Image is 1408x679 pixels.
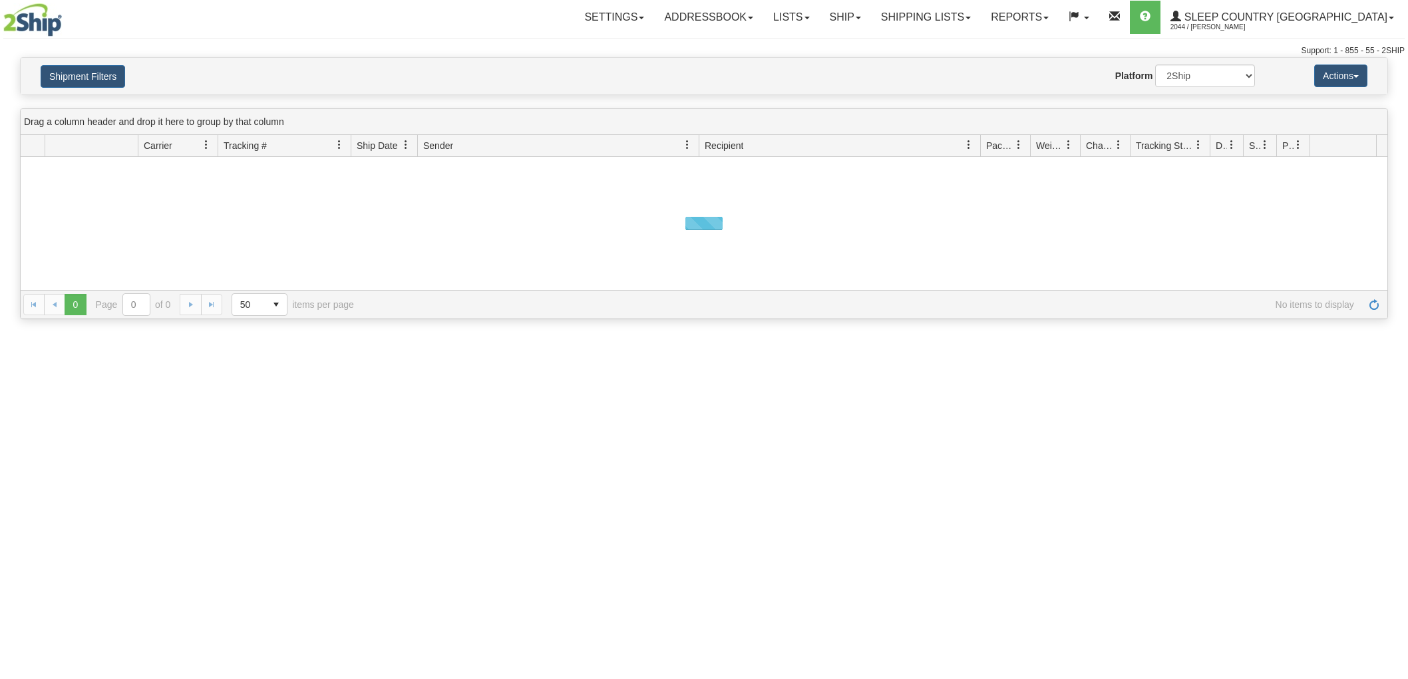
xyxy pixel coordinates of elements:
[1136,139,1194,152] span: Tracking Status
[65,294,86,315] span: Page 0
[3,45,1405,57] div: Support: 1 - 855 - 55 - 2SHIP
[1220,134,1243,156] a: Delivery Status filter column settings
[1216,139,1227,152] span: Delivery Status
[395,134,417,156] a: Ship Date filter column settings
[3,3,62,37] img: logo2044.jpg
[1057,134,1080,156] a: Weight filter column settings
[1282,139,1294,152] span: Pickup Status
[232,293,287,316] span: Page sizes drop down
[871,1,981,34] a: Shipping lists
[357,139,397,152] span: Ship Date
[1377,271,1407,407] iframe: chat widget
[1363,294,1385,315] a: Refresh
[1249,139,1260,152] span: Shipment Issues
[676,134,699,156] a: Sender filter column settings
[981,1,1059,34] a: Reports
[423,139,453,152] span: Sender
[654,1,763,34] a: Addressbook
[1086,139,1114,152] span: Charge
[1115,69,1153,82] label: Platform
[1160,1,1404,34] a: Sleep Country [GEOGRAPHIC_DATA] 2044 / [PERSON_NAME]
[705,139,743,152] span: Recipient
[1254,134,1276,156] a: Shipment Issues filter column settings
[144,139,172,152] span: Carrier
[240,298,258,311] span: 50
[574,1,654,34] a: Settings
[986,139,1014,152] span: Packages
[958,134,980,156] a: Recipient filter column settings
[1314,65,1367,87] button: Actions
[1287,134,1310,156] a: Pickup Status filter column settings
[265,294,287,315] span: select
[1107,134,1130,156] a: Charge filter column settings
[224,139,267,152] span: Tracking #
[1181,11,1387,23] span: Sleep Country [GEOGRAPHIC_DATA]
[1007,134,1030,156] a: Packages filter column settings
[328,134,351,156] a: Tracking # filter column settings
[763,1,819,34] a: Lists
[41,65,125,88] button: Shipment Filters
[820,1,871,34] a: Ship
[1187,134,1210,156] a: Tracking Status filter column settings
[1170,21,1270,34] span: 2044 / [PERSON_NAME]
[96,293,171,316] span: Page of 0
[195,134,218,156] a: Carrier filter column settings
[1036,139,1064,152] span: Weight
[373,299,1354,310] span: No items to display
[232,293,354,316] span: items per page
[21,109,1387,135] div: grid grouping header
